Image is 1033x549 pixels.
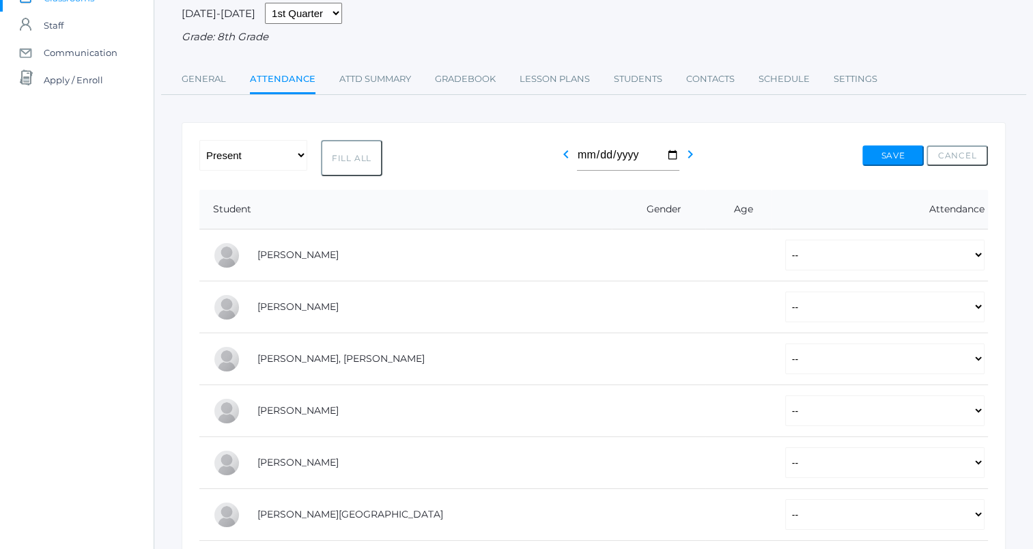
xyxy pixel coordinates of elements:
[257,404,339,417] a: [PERSON_NAME]
[834,66,877,93] a: Settings
[182,29,1006,45] div: Grade: 8th Grade
[705,190,771,229] th: Age
[926,145,988,166] button: Cancel
[257,456,339,468] a: [PERSON_NAME]
[213,242,240,269] div: Pierce Brozek
[435,66,496,93] a: Gradebook
[682,146,698,163] i: chevron_right
[213,397,240,425] div: LaRae Erner
[44,39,117,66] span: Communication
[686,66,735,93] a: Contacts
[614,66,662,93] a: Students
[213,449,240,477] div: Rachel Hayton
[182,66,226,93] a: General
[772,190,988,229] th: Attendance
[182,7,255,20] span: [DATE]-[DATE]
[199,190,612,229] th: Student
[44,12,63,39] span: Staff
[250,66,315,95] a: Attendance
[213,346,240,373] div: Presley Davenport
[213,294,240,321] div: Eva Carr
[321,140,382,176] button: Fill All
[862,145,924,166] button: Save
[558,152,574,165] a: chevron_left
[44,66,103,94] span: Apply / Enroll
[257,508,443,520] a: [PERSON_NAME][GEOGRAPHIC_DATA]
[759,66,810,93] a: Schedule
[339,66,411,93] a: Attd Summary
[257,249,339,261] a: [PERSON_NAME]
[612,190,706,229] th: Gender
[257,300,339,313] a: [PERSON_NAME]
[682,152,698,165] a: chevron_right
[520,66,590,93] a: Lesson Plans
[558,146,574,163] i: chevron_left
[213,501,240,529] div: Austin Hill
[257,352,425,365] a: [PERSON_NAME], [PERSON_NAME]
